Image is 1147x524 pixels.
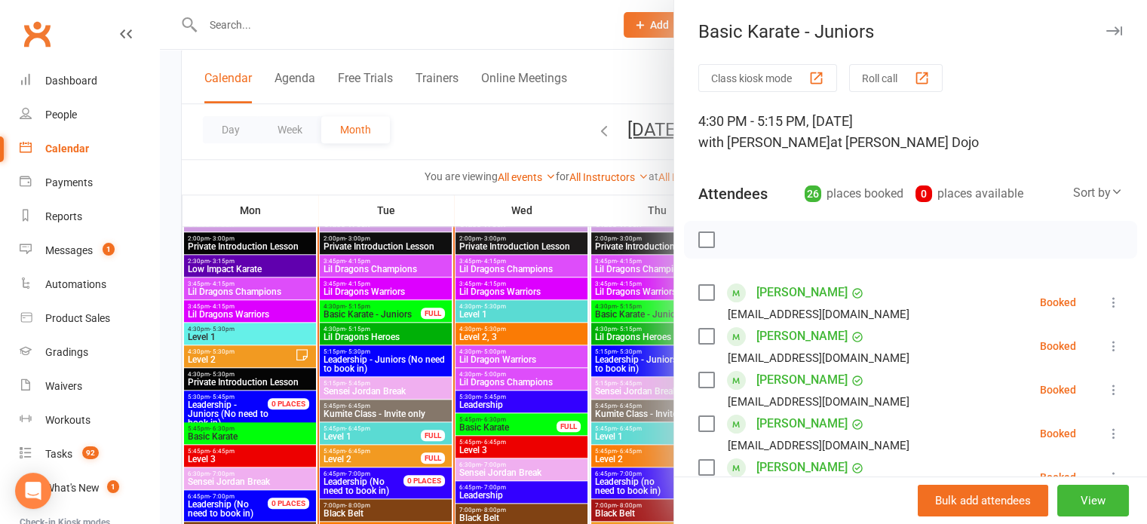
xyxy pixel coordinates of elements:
[805,185,821,202] div: 26
[20,98,159,132] a: People
[918,485,1048,516] button: Bulk add attendees
[805,183,903,204] div: places booked
[698,134,830,150] span: with [PERSON_NAME]
[728,436,909,455] div: [EMAIL_ADDRESS][DOMAIN_NAME]
[756,412,848,436] a: [PERSON_NAME]
[45,75,97,87] div: Dashboard
[698,111,1123,153] div: 4:30 PM - 5:15 PM, [DATE]
[698,183,768,204] div: Attendees
[45,142,89,155] div: Calendar
[756,280,848,305] a: [PERSON_NAME]
[728,348,909,368] div: [EMAIL_ADDRESS][DOMAIN_NAME]
[1040,341,1076,351] div: Booked
[45,414,90,426] div: Workouts
[82,446,99,459] span: 92
[20,403,159,437] a: Workouts
[698,64,837,92] button: Class kiosk mode
[1040,297,1076,308] div: Booked
[830,134,979,150] span: at [PERSON_NAME] Dojo
[915,183,1023,204] div: places available
[107,480,119,493] span: 1
[20,471,159,505] a: What's New1
[45,448,72,460] div: Tasks
[45,380,82,392] div: Waivers
[1040,428,1076,439] div: Booked
[756,324,848,348] a: [PERSON_NAME]
[20,336,159,369] a: Gradings
[20,369,159,403] a: Waivers
[1073,183,1123,203] div: Sort by
[1057,485,1129,516] button: View
[45,482,100,494] div: What's New
[15,473,51,509] div: Open Intercom Messenger
[728,392,909,412] div: [EMAIL_ADDRESS][DOMAIN_NAME]
[45,210,82,222] div: Reports
[20,234,159,268] a: Messages 1
[1040,472,1076,483] div: Booked
[849,64,943,92] button: Roll call
[20,64,159,98] a: Dashboard
[756,455,848,480] a: [PERSON_NAME]
[45,109,77,121] div: People
[20,437,159,471] a: Tasks 92
[20,200,159,234] a: Reports
[45,278,106,290] div: Automations
[18,15,56,53] a: Clubworx
[45,244,93,256] div: Messages
[45,312,110,324] div: Product Sales
[103,243,115,256] span: 1
[45,346,88,358] div: Gradings
[1040,385,1076,395] div: Booked
[915,185,932,202] div: 0
[20,132,159,166] a: Calendar
[20,268,159,302] a: Automations
[756,368,848,392] a: [PERSON_NAME]
[45,176,93,188] div: Payments
[20,302,159,336] a: Product Sales
[20,166,159,200] a: Payments
[674,21,1147,42] div: Basic Karate - Juniors
[728,305,909,324] div: [EMAIL_ADDRESS][DOMAIN_NAME]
